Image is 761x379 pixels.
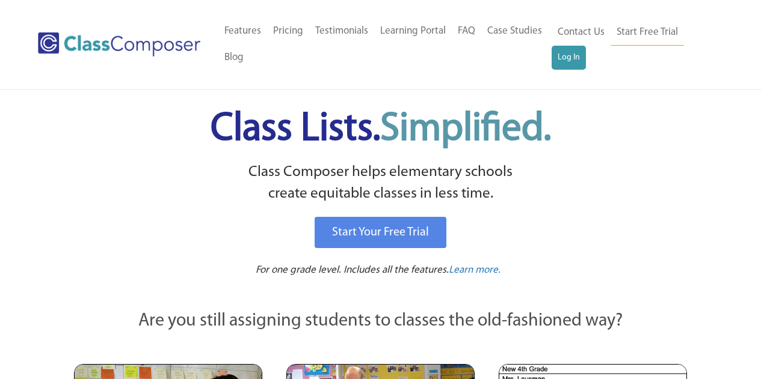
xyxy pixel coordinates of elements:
p: Class Composer helps elementary schools create equitable classes in less time. [72,162,689,205]
a: Contact Us [552,19,611,46]
span: Start Your Free Trial [332,226,429,238]
p: Are you still assigning students to classes the old-fashioned way? [74,308,688,335]
span: Learn more. [449,265,501,275]
a: Learn more. [449,263,501,278]
span: Class Lists. [211,110,551,149]
a: Start Free Trial [611,19,684,46]
a: Case Studies [481,18,548,44]
img: Class Composer [38,32,200,56]
a: Features [218,18,267,44]
span: For one grade level. Includes all the features. [256,265,449,275]
a: Start Your Free Trial [315,217,446,248]
a: Pricing [267,18,309,44]
a: Log In [552,46,586,70]
a: Learning Portal [374,18,452,44]
span: Simplified. [380,110,551,149]
nav: Header Menu [552,19,714,70]
a: Testimonials [309,18,374,44]
a: Blog [218,44,250,71]
a: FAQ [452,18,481,44]
nav: Header Menu [218,18,552,71]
